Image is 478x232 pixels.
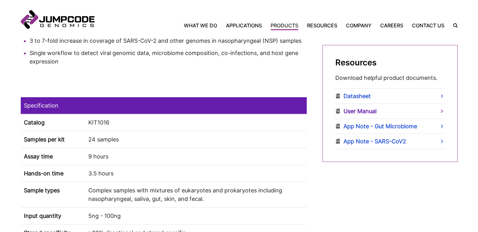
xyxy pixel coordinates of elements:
a: Applications [222,22,266,29]
td: KIT1016 [85,114,307,131]
th: Catalog [21,114,85,131]
td: Specification [21,97,307,114]
h2: Resources [335,58,445,67]
a: App Note - SARS-CoV2 [335,134,445,149]
a: App Note - Gut Microbiome [335,119,445,134]
th: Sample types [21,182,85,207]
th: Assay time [21,148,85,165]
td: Complex samples with mixtures of eukaryotes and prokaryotes including nasopharyngeal, saliva, gut... [85,182,307,207]
th: Hands-on time [21,165,85,182]
a: User Manual [335,104,445,119]
a: What We Do [184,22,222,29]
a: Company [342,22,376,29]
a: Careers [376,22,408,29]
td: 24 samples [85,131,307,148]
nav: Primary Navigation [95,22,449,29]
p: Download helpful product documents. [335,74,445,82]
a: Products [266,22,303,29]
td: 9 hours [85,148,307,165]
a: Contact Us [408,22,449,29]
th: Samples per kit [21,131,85,148]
li: 3 to 7-fold increase in coverage of SARS-CoV-2 and other genomes in nasopharyngeal (NSP) samples [30,36,307,45]
a: Resources [303,22,342,29]
li: Single workflow to detect viral genomic data, microbiome composition, co-infections, and host gen... [30,49,307,66]
a: Datasheet [335,89,445,103]
td: 5ng - 100ng [85,207,307,224]
td: 3.5 hours [85,165,307,182]
label: Search the site. [449,23,458,28]
th: Input quantity [21,207,85,224]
